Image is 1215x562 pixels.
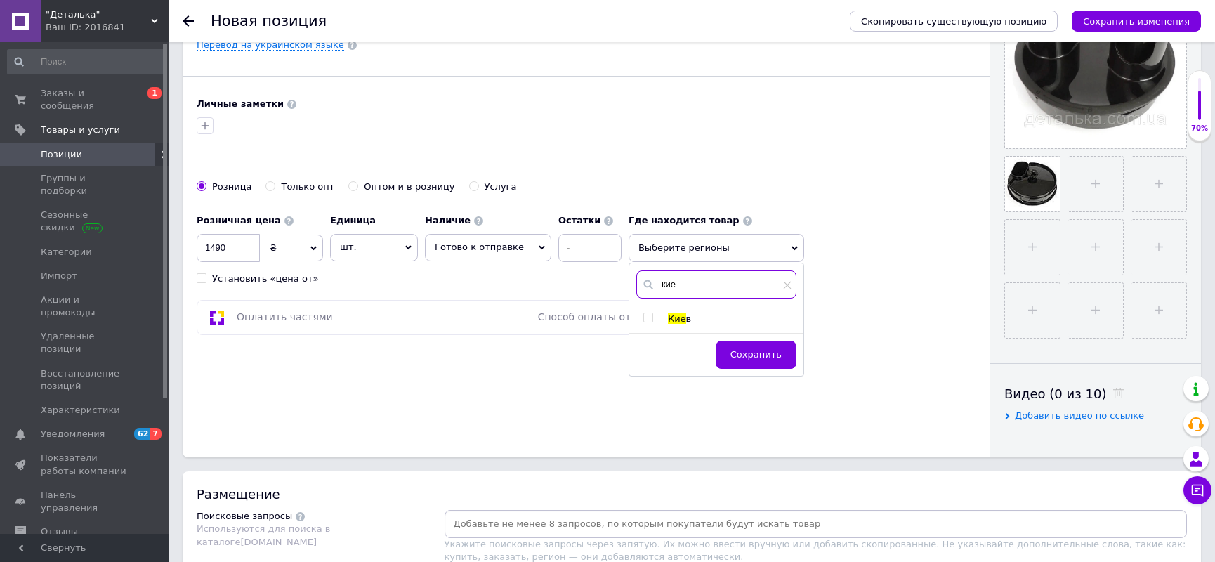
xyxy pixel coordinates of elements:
span: ₴ [270,242,277,253]
div: Оптом и в розницу [364,181,454,193]
span: Уведомления [41,428,105,440]
span: Товары и услуги [41,124,120,136]
b: Остатки [558,215,601,226]
h1: Новая позиция [211,13,327,30]
div: Только опт [281,181,334,193]
span: Скопировать существующую позицию [861,16,1046,27]
div: Услуга [485,181,517,193]
div: Размещение [197,485,1187,503]
input: - [558,234,622,262]
span: Характеристики [41,404,120,417]
span: Показатели работы компании [41,452,130,477]
span: Восстановление позиций [41,367,130,393]
input: Поиск [7,49,165,74]
i: Сохранить изменения [1083,16,1190,27]
span: Укажите поисковые запросы через запятую. Их можно ввести вручную или добавить скопированные. Не у... [445,539,1186,562]
span: Готово к отправке [435,242,524,252]
span: Видео (0 из 10) [1004,386,1106,401]
span: Выберите регионы [629,234,804,262]
span: Оплатить частями [237,311,333,322]
span: Группы и подборки [41,172,130,197]
span: Панель управления [41,489,130,514]
span: Категории [41,246,92,259]
b: Личные заметки [197,98,284,109]
span: Сохранить [730,349,782,360]
span: 7 [150,428,162,440]
b: Единица [330,215,376,226]
span: Отзывы [41,525,78,538]
button: Скопировать существующую позицию [850,11,1058,32]
span: Акции и промокоды [41,294,130,319]
span: в [686,313,692,324]
button: Сохранить изменения [1072,11,1201,32]
span: Удаленные позиции [41,330,130,355]
div: Поисковые запросы [197,510,292,523]
span: Кие [668,313,686,324]
b: Розничная цена [197,215,281,226]
body: Визуальный текстовый редактор, A683F0AF-02C5-4809-92F5-E7AA412F597B [14,14,764,29]
span: 62 [134,428,150,440]
b: Наличие [425,215,471,226]
span: Используются для поиска в каталоге [DOMAIN_NAME] [197,523,330,547]
button: Сохранить [716,341,796,369]
span: "Деталька" [46,8,151,21]
div: Вернуться назад [183,15,194,27]
span: Добавить видео по ссылке [1015,410,1144,421]
span: Заказы и сообщения [41,87,130,112]
div: Установить «цена от» [212,273,318,285]
button: Чат с покупателем [1183,476,1211,504]
a: Перевод на украинском языке [197,39,344,51]
span: Способ оплаты отключен в настройках [538,311,742,322]
span: Импорт [41,270,77,282]
div: 70% [1188,124,1211,133]
span: Сезонные скидки [41,209,130,234]
div: 70% Качество заполнения [1188,70,1211,141]
span: шт. [330,234,418,261]
div: Розница [212,181,251,193]
input: 0 [197,234,260,262]
b: Где находится товар [629,215,740,226]
span: 1 [147,87,162,99]
input: Добавьте не менее 8 запросов, по которым покупатели будут искать товар [447,514,1185,535]
div: Ваш ID: 2016841 [46,21,169,34]
span: Позиции [41,148,82,161]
